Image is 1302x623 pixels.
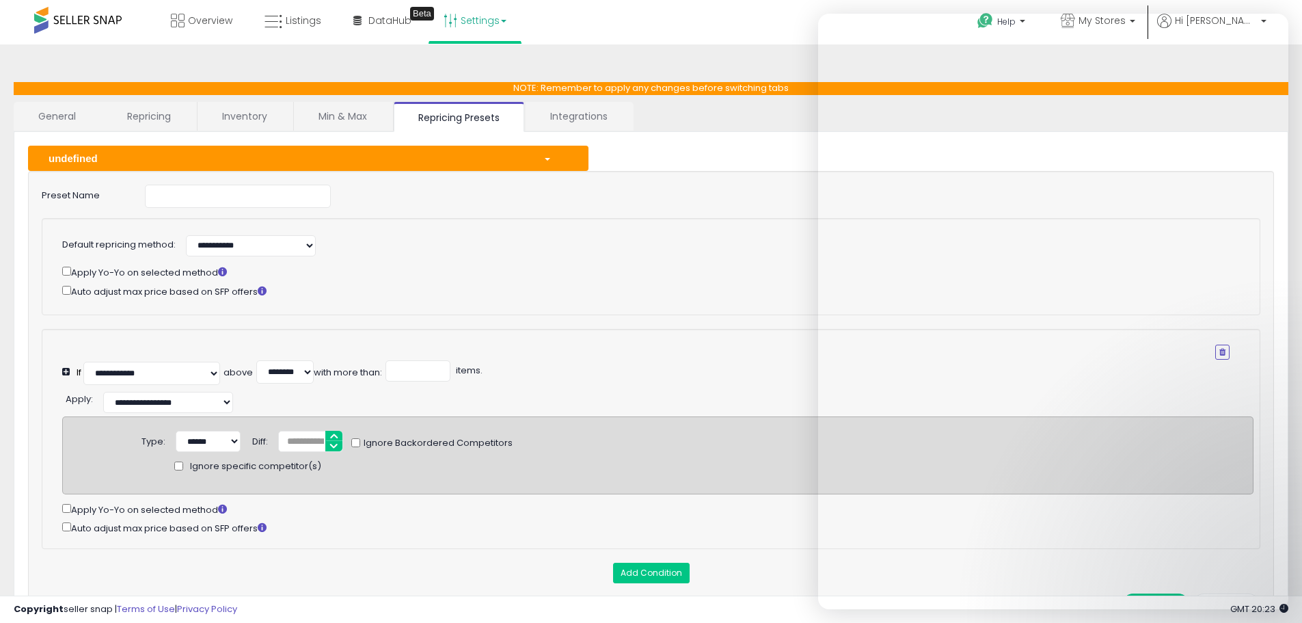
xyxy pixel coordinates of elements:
[286,14,321,27] span: Listings
[613,563,690,583] button: Add Condition
[62,520,1253,535] div: Auto adjust max price based on SFP offers
[14,102,101,131] a: General
[62,501,1253,517] div: Apply Yo-Yo on selected method
[966,2,1039,44] a: Help
[66,393,91,406] span: Apply
[360,437,513,450] span: Ignore Backordered Competitors
[14,603,237,616] div: seller snap | |
[188,14,232,27] span: Overview
[223,367,253,380] div: above
[252,431,268,449] div: Diff:
[314,367,382,380] div: with more than:
[62,283,1230,299] div: Auto adjust max price based on SFP offers
[28,146,588,171] button: undefined
[62,264,1230,280] div: Apply Yo-Yo on selected method
[294,102,392,131] a: Min & Max
[454,364,483,377] span: items.
[190,460,321,473] span: Ignore specific competitor(s)
[410,7,434,21] div: Tooltip anchor
[177,602,237,615] a: Privacy Policy
[977,12,994,29] i: Get Help
[103,102,195,131] a: Repricing
[368,14,411,27] span: DataHub
[66,388,93,406] div: :
[14,602,64,615] strong: Copyright
[31,185,135,202] label: Preset Name
[526,102,632,131] a: Integrations
[141,431,165,449] div: Type:
[818,14,1288,609] iframe: Intercom live chat
[14,82,1288,95] p: NOTE: Remember to apply any changes before switching tabs
[198,102,292,131] a: Inventory
[394,102,524,132] a: Repricing Presets
[62,239,176,252] label: Default repricing method:
[38,151,533,165] div: undefined
[117,602,175,615] a: Terms of Use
